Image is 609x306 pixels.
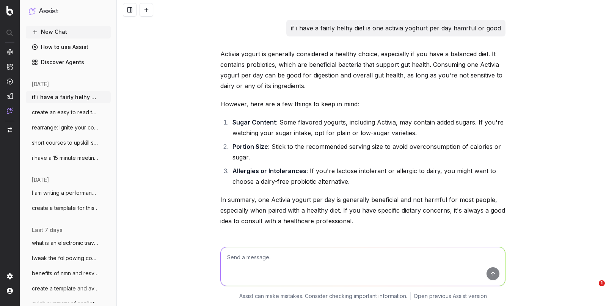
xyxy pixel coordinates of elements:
button: benefits of nmn and resveratrol for 53 y [26,267,111,279]
span: 1 [599,280,605,286]
strong: Sugar Content [232,118,276,126]
button: create an easy to read table that outlin [26,106,111,118]
button: i have a 15 minute meeting with a petula [26,152,111,164]
button: short courses to upskill seo contnrt wri [26,137,111,149]
img: My account [7,288,13,294]
button: what is an electronic travel authority E [26,237,111,249]
a: Open previous Assist version [414,292,487,300]
p: if i have a fairly helhy diet is one activia yoghurt per day hamrful or good [291,23,501,33]
li: : Some flavored yogurts, including Activia, may contain added sugars. If you're watching your sug... [230,117,505,138]
button: create a template and average character [26,282,111,295]
span: tweak the follpowing content to reflect [32,254,99,262]
img: Intelligence [7,63,13,70]
p: In summary, one Activia yogurt per day is generally beneficial and not harmful for most people, e... [220,194,505,226]
iframe: Intercom live chat [583,280,601,298]
p: Activia yogurt is generally considered a healthy choice, especially if you have a balanced diet. ... [220,49,505,91]
span: rearrange: Ignite your cooking potential [32,124,99,131]
a: How to use Assist [26,41,111,53]
button: create a template for this header for ou [26,202,111,214]
button: New Chat [26,26,111,38]
button: rearrange: Ignite your cooking potential [26,121,111,134]
img: Studio [7,93,13,99]
li: : If you're lactose intolerant or allergic to dairy, you might want to choose a dairy-free probio... [230,166,505,187]
span: benefits of nmn and resveratrol for 53 y [32,270,99,277]
img: Switch project [8,127,12,132]
img: Analytics [7,49,13,55]
img: Setting [7,273,13,279]
p: However, here are a few things to keep in mind: [220,99,505,109]
span: create an easy to read table that outlin [32,109,99,116]
button: I am writing a performance review and po [26,187,111,199]
a: Discover Agents [26,56,111,68]
li: : Stick to the recommended serving size to avoid overconsumption of calories or sugar. [230,141,505,162]
h1: Assist [39,6,58,17]
span: short courses to upskill seo contnrt wri [32,139,99,147]
span: [DATE] [32,80,49,88]
strong: Allergies or Intolerances [232,167,306,175]
button: if i have a fairly helhy diet is one act [26,91,111,103]
img: Botify logo [6,6,13,16]
span: create a template for this header for ou [32,204,99,212]
span: [DATE] [32,176,49,184]
button: tweak the follpowing content to reflect [26,252,111,264]
img: Assist [7,107,13,114]
strong: Portion Size [232,143,268,150]
img: Activation [7,78,13,85]
span: create a template and average character [32,285,99,292]
span: last 7 days [32,226,63,234]
img: Assist [29,8,36,15]
p: Assist can make mistakes. Consider checking important information. [239,292,407,300]
span: what is an electronic travel authority E [32,239,99,247]
span: I am writing a performance review and po [32,189,99,197]
button: Assist [29,6,108,17]
span: i have a 15 minute meeting with a petula [32,154,99,162]
span: if i have a fairly helhy diet is one act [32,93,99,101]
